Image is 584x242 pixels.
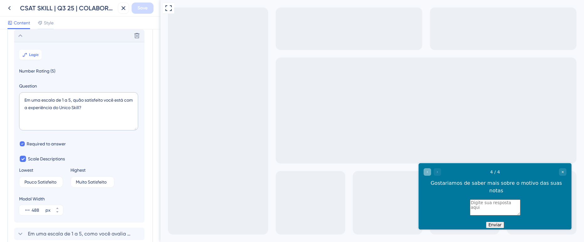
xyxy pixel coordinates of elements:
[45,206,50,214] div: px
[24,180,58,184] input: Type the value
[70,166,86,174] div: Highest
[32,206,44,214] input: px
[52,210,63,215] button: px
[29,52,39,57] span: Logic
[27,140,66,148] span: Required to answer
[52,205,63,210] button: px
[44,19,54,27] span: Style
[19,82,139,90] label: Question
[28,230,131,238] span: Em uma escala de 1 a 5, como você avalia o impacto do Unico Skill no seu desenvolvimento pessoal ...
[19,67,139,75] span: Number Rating (5)
[28,155,65,163] span: Scale Descriptions
[258,163,411,229] iframe: UserGuiding Survey
[138,4,148,12] span: Save
[19,166,33,174] div: Lowest
[76,180,109,184] input: Type the value
[19,50,42,60] button: Logic
[19,92,138,130] textarea: Em uma escala de 1 a 5, quão satisfeito você está com a experiência do Unico Skill?
[20,4,115,13] div: CSAT SKILL | Q3 25 | COLABORADOR
[132,3,154,14] button: Save
[14,19,30,27] span: Content
[19,195,63,203] div: Modal Width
